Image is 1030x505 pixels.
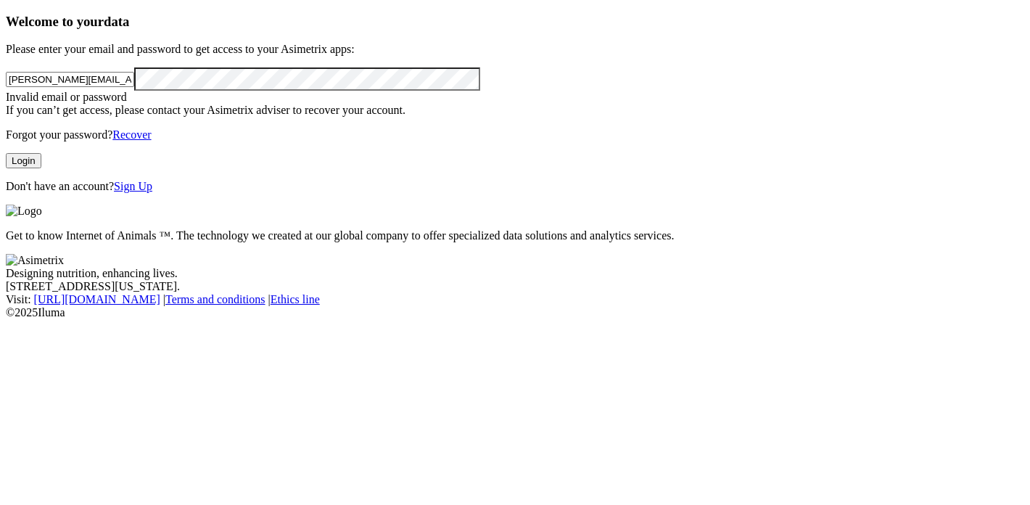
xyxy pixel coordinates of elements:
[34,293,160,305] a: [URL][DOMAIN_NAME]
[6,280,1024,293] div: [STREET_ADDRESS][US_STATE].
[6,293,1024,306] div: Visit : | |
[112,128,151,141] a: Recover
[6,14,1024,30] h3: Welcome to your
[114,180,152,192] a: Sign Up
[6,267,1024,280] div: Designing nutrition, enhancing lives.
[271,293,320,305] a: Ethics line
[6,91,1024,117] div: Invalid email or password If you can’t get access, please contact your Asimetrix adviser to recov...
[6,180,1024,193] p: Don't have an account?
[6,229,1024,242] p: Get to know Internet of Animals ™. The technology we created at our global company to offer speci...
[6,128,1024,141] p: Forgot your password?
[6,306,1024,319] div: © 2025 Iluma
[6,205,42,218] img: Logo
[6,72,134,87] input: Your email
[104,14,129,29] span: data
[6,43,1024,56] p: Please enter your email and password to get access to your Asimetrix apps:
[165,293,265,305] a: Terms and conditions
[6,254,64,267] img: Asimetrix
[6,153,41,168] button: Login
